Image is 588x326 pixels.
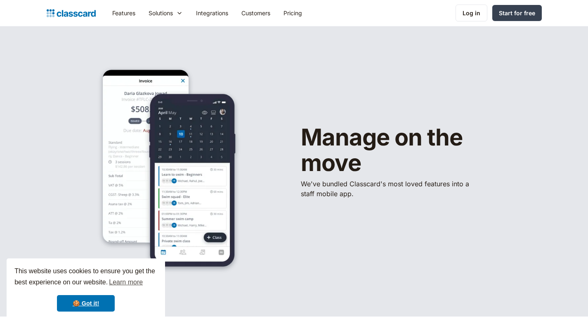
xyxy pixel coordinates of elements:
[277,4,309,22] a: Pricing
[492,5,542,21] a: Start for free
[456,5,487,21] a: Log in
[499,9,535,17] div: Start for free
[142,4,189,22] div: Solutions
[106,4,142,22] a: Features
[149,9,173,17] div: Solutions
[108,276,144,288] a: learn more about cookies
[57,295,115,312] a: dismiss cookie message
[14,266,157,288] span: This website uses cookies to ensure you get the best experience on our website.
[7,258,165,319] div: cookieconsent
[301,125,515,176] h1: Manage on the move
[235,4,277,22] a: Customers
[47,7,96,19] a: Logo
[189,4,235,22] a: Integrations
[301,179,474,199] p: We've bundled ​Classcard's most loved features into a staff mobile app.
[463,9,480,17] div: Log in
